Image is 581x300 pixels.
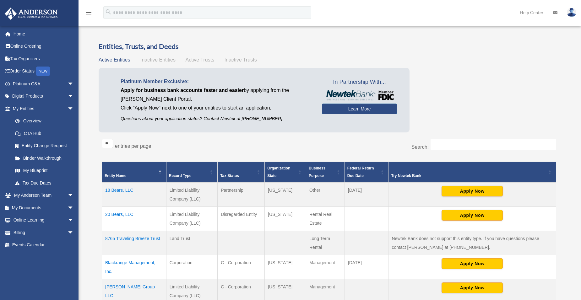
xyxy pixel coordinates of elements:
[4,78,83,90] a: Platinum Q&Aarrow_drop_down
[9,177,80,189] a: Tax Due Dates
[105,8,112,15] i: search
[105,174,126,178] span: Entity Name
[121,77,312,86] p: Platinum Member Exclusive:
[68,226,80,239] span: arrow_drop_down
[4,28,83,40] a: Home
[121,104,312,112] p: Click "Apply Now" next to one of your entities to start an application.
[225,57,257,62] span: Inactive Trusts
[325,90,394,100] img: NewtekBankLogoSM.png
[309,166,325,178] span: Business Purpose
[442,282,503,293] button: Apply Now
[218,162,265,183] th: Tax Status: Activate to sort
[4,52,83,65] a: Tax Organizers
[218,182,265,207] td: Partnership
[99,57,130,62] span: Active Entities
[267,166,290,178] span: Organization State
[4,226,83,239] a: Billingarrow_drop_down
[265,182,306,207] td: [US_STATE]
[4,65,83,78] a: Order StatusNEW
[102,255,166,279] td: Blackrange Management, Inc.
[388,231,556,255] td: Newtek Bank does not support this entity type. If you have questions please contact [PERSON_NAME]...
[166,182,217,207] td: Limited Liability Company (LLC)
[68,102,80,115] span: arrow_drop_down
[68,214,80,227] span: arrow_drop_down
[442,258,503,269] button: Apply Now
[102,207,166,231] td: 20 Bears, LLC
[345,182,388,207] td: [DATE]
[265,207,306,231] td: [US_STATE]
[9,115,77,127] a: Overview
[218,255,265,279] td: C - Corporation
[391,172,546,179] div: Try Newtek Bank
[4,102,80,115] a: My Entitiesarrow_drop_down
[4,239,83,251] a: Events Calendar
[85,9,92,16] i: menu
[9,127,80,140] a: CTA Hub
[265,162,306,183] th: Organization State: Activate to sort
[4,90,83,103] a: Digital Productsarrow_drop_down
[306,255,345,279] td: Management
[322,104,397,114] a: Learn More
[322,77,397,87] span: In Partnership With...
[388,162,556,183] th: Try Newtek Bank : Activate to sort
[102,231,166,255] td: 8765 Traveling Breeze Trust
[220,174,239,178] span: Tax Status
[306,162,345,183] th: Business Purpose: Activate to sort
[9,152,80,164] a: Binder Walkthrough
[68,201,80,214] span: arrow_drop_down
[345,255,388,279] td: [DATE]
[411,144,429,150] label: Search:
[140,57,176,62] span: Inactive Entities
[85,11,92,16] a: menu
[265,255,306,279] td: [US_STATE]
[68,189,80,202] span: arrow_drop_down
[121,86,312,104] p: by applying from the [PERSON_NAME] Client Portal.
[166,162,217,183] th: Record Type: Activate to sort
[121,88,244,93] span: Apply for business bank accounts faster and easier
[9,164,80,177] a: My Blueprint
[567,8,576,17] img: User Pic
[121,115,312,123] p: Questions about your application status? Contact Newtek at [PHONE_NUMBER]
[169,174,192,178] span: Record Type
[166,255,217,279] td: Corporation
[99,42,559,51] h3: Entities, Trusts, and Deeds
[345,162,388,183] th: Federal Return Due Date: Activate to sort
[306,182,345,207] td: Other
[68,90,80,103] span: arrow_drop_down
[36,67,50,76] div: NEW
[4,189,83,202] a: My Anderson Teamarrow_drop_down
[306,207,345,231] td: Rental Real Estate
[218,207,265,231] td: Disregarded Entity
[306,231,345,255] td: Long Term Rental
[115,143,151,149] label: entries per page
[4,214,83,227] a: Online Learningarrow_drop_down
[4,201,83,214] a: My Documentsarrow_drop_down
[166,207,217,231] td: Limited Liability Company (LLC)
[347,166,374,178] span: Federal Return Due Date
[186,57,214,62] span: Active Trusts
[3,8,60,20] img: Anderson Advisors Platinum Portal
[442,210,503,221] button: Apply Now
[102,182,166,207] td: 18 Bears, LLC
[4,40,83,53] a: Online Ordering
[9,140,80,152] a: Entity Change Request
[166,231,217,255] td: Land Trust
[442,186,503,196] button: Apply Now
[68,78,80,90] span: arrow_drop_down
[102,162,166,183] th: Entity Name: Activate to invert sorting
